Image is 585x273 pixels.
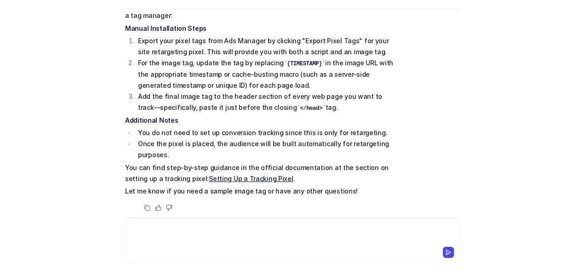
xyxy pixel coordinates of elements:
[125,24,206,32] strong: Manual Installation Steps
[125,162,394,184] p: You can find step-by-step guidance in the official documentation at the section on setting up a t...
[135,127,394,138] li: You do not need to set up conversion tracking since this is only for retargeting.
[135,35,394,57] li: Export your pixel tags from Ads Manager by clicking "Export Pixel Tags" for your site retargeting...
[297,105,325,112] code: </head>
[125,186,394,197] p: Let me know if you need a sample image tag or have any other questions!
[284,61,325,67] code: {TIMESTAMP}
[135,138,394,160] li: Once the pixel is placed, the audience will be built automatically for retargeting purposes.
[209,175,293,182] a: Setting Up a Tracking Pixel
[135,91,394,114] li: Add the final image tag to the header section of every web page you want to track—specifically, p...
[125,116,178,124] strong: Additional Notes
[135,57,394,91] li: For the image tag, update the tag by replacing in the image URL with the appropriate timestamp or...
